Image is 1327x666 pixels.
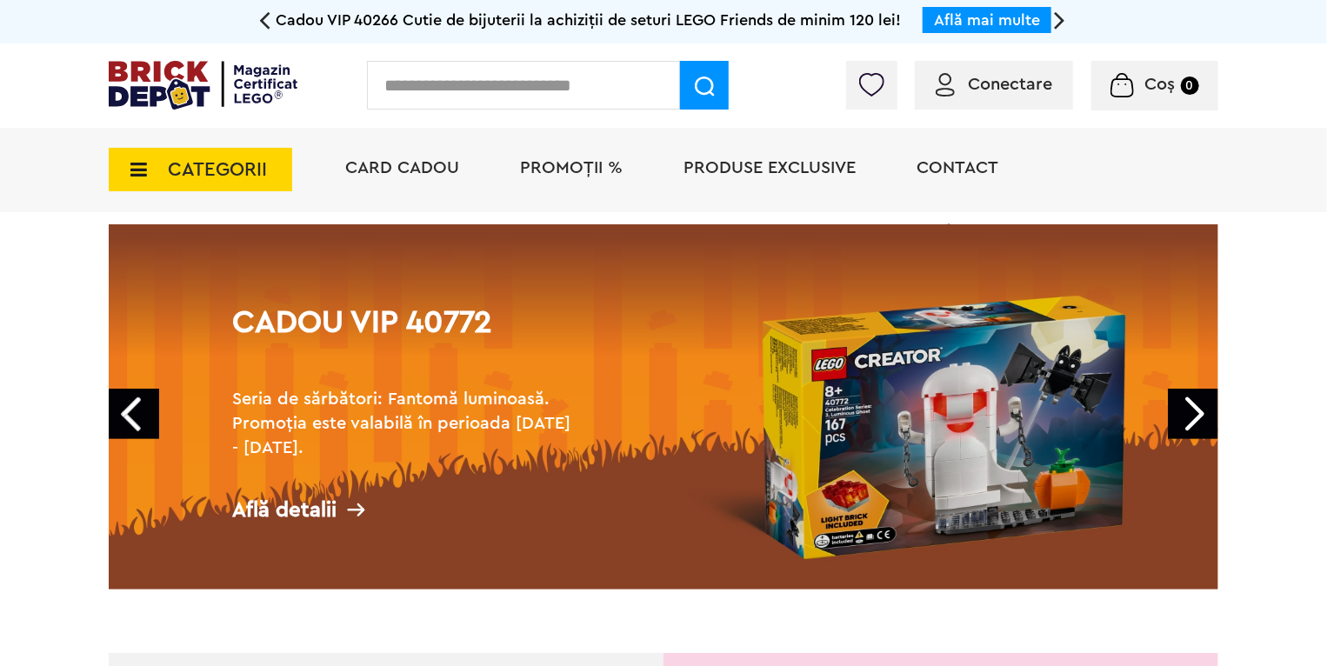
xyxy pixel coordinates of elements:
[520,159,623,176] a: PROMOȚII %
[917,159,998,176] a: Contact
[1168,389,1218,439] a: Next
[936,76,1052,93] a: Conectare
[684,159,856,176] a: Produse exclusive
[934,12,1040,28] a: Află mai multe
[968,76,1052,93] span: Conectare
[232,307,580,370] h1: Cadou VIP 40772
[109,389,159,439] a: Prev
[1181,77,1199,95] small: 0
[276,12,901,28] span: Cadou VIP 40266 Cutie de bijuterii la achiziții de seturi LEGO Friends de minim 120 lei!
[232,387,580,460] h2: Seria de sărbători: Fantomă luminoasă. Promoția este valabilă în perioada [DATE] - [DATE].
[168,160,267,179] span: CATEGORII
[109,224,1218,589] a: Cadou VIP 40772Seria de sărbători: Fantomă luminoasă. Promoția este valabilă în perioada [DATE] -...
[345,159,459,176] a: Card Cadou
[232,499,580,521] div: Află detalii
[1145,76,1176,93] span: Coș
